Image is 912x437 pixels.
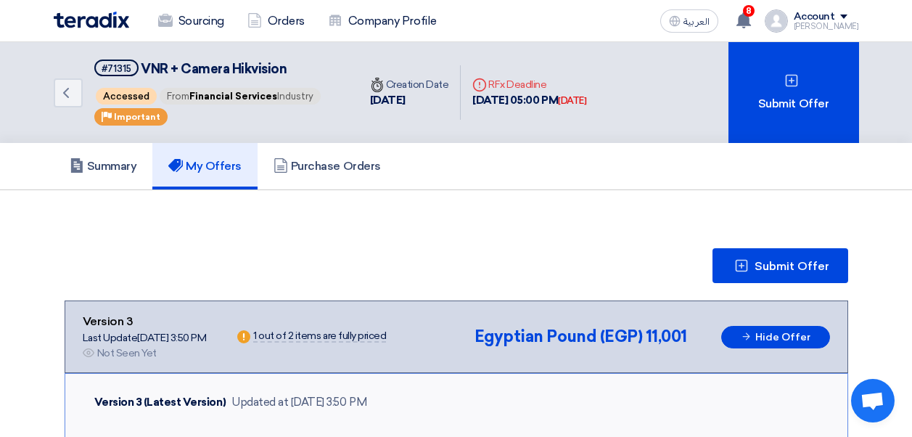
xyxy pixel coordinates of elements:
[370,77,449,92] div: Creation Date
[258,143,397,189] a: Purchase Orders
[141,61,287,77] span: VNR + Camera Hikvision
[765,9,788,33] img: profile_test.png
[794,23,859,30] div: [PERSON_NAME]
[253,331,386,343] div: 1 out of 2 items are fully priced
[660,9,718,33] button: العربية
[472,92,586,109] div: [DATE] 05:00 PM
[147,5,236,37] a: Sourcing
[683,17,710,27] span: العربية
[94,60,322,78] h5: VNR + Camera Hikvision
[728,42,859,143] div: Submit Offer
[274,159,381,173] h5: Purchase Orders
[114,112,160,122] span: Important
[54,12,129,28] img: Teradix logo
[102,64,131,73] div: #71315
[743,5,755,17] span: 8
[475,327,642,346] span: Egyptian Pound (EGP)
[70,159,137,173] h5: Summary
[851,379,895,422] div: Open chat
[558,94,586,108] div: [DATE]
[168,159,242,173] h5: My Offers
[94,394,226,411] div: Version 3 (Latest Version)
[721,326,830,348] button: Hide Offer
[83,330,207,346] div: Last Update [DATE] 3:50 PM
[712,248,848,283] button: Submit Offer
[316,5,448,37] a: Company Profile
[189,91,277,102] span: Financial Services
[160,88,321,105] span: From Industry
[83,313,207,330] div: Version 3
[370,92,449,109] div: [DATE]
[755,261,829,272] span: Submit Offer
[646,327,687,346] span: 11,001
[54,143,153,189] a: Summary
[236,5,316,37] a: Orders
[96,88,157,105] span: Accessed
[152,143,258,189] a: My Offers
[97,346,157,361] div: Not Seen Yet
[472,77,586,92] div: RFx Deadline
[794,11,835,23] div: Account
[231,394,366,411] div: Updated at [DATE] 3:50 PM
